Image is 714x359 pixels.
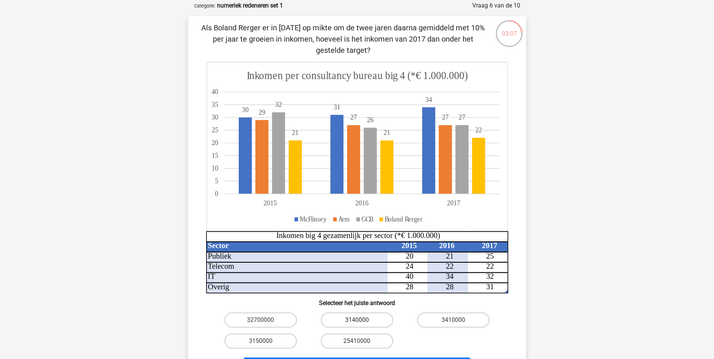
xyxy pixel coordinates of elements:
[225,334,297,349] label: 3150000
[217,2,283,9] strong: numeriek redeneren set 1
[417,313,489,328] label: 3410000
[200,22,486,56] p: Als Boland Rerger er in [DATE] op mikte om de twee jaren daarna gemiddeld met 10% per jaar te gro...
[208,272,215,281] tspan: IT
[200,293,514,307] h6: Selecteer het juiste antwoord
[194,3,216,9] small: Categorie:
[385,215,422,223] tspan: Boland Rerger
[292,129,390,137] tspan: 2121
[439,241,454,250] tspan: 2016
[486,283,494,291] tspan: 31
[215,177,218,185] tspan: 5
[401,241,417,250] tspan: 2015
[211,139,218,147] tspan: 20
[475,126,482,134] tspan: 22
[299,215,327,223] tspan: McFlinsey
[486,252,494,260] tspan: 25
[263,199,460,207] tspan: 201520162017
[321,313,393,328] label: 3140000
[321,334,393,349] label: 25410000
[482,241,497,250] tspan: 2017
[446,262,454,270] tspan: 22
[276,231,440,240] tspan: Inkomen big 4 gezamenlijk per sector (*€ 1.000.000)
[338,215,349,223] tspan: Arm
[275,101,282,109] tspan: 32
[406,252,413,260] tspan: 20
[458,114,465,121] tspan: 27
[486,262,494,270] tspan: 22
[425,96,432,103] tspan: 34
[406,262,413,270] tspan: 24
[361,215,373,223] tspan: GCB
[208,283,229,291] tspan: Overig
[472,1,520,10] div: Vraag 6 van de 10
[486,272,494,281] tspan: 32
[446,283,454,291] tspan: 28
[350,114,448,121] tspan: 2727
[208,262,234,270] tspan: Telecom
[446,272,454,281] tspan: 34
[495,19,523,38] div: 03:07
[334,103,340,111] tspan: 31
[208,241,229,250] tspan: Sector
[211,152,218,160] tspan: 15
[247,69,468,82] tspan: Inkomen per consultancy bureau big 4 (*€ 1.000.000)
[208,252,231,260] tspan: Publiek
[406,272,413,281] tspan: 40
[406,283,413,291] tspan: 28
[211,165,218,172] tspan: 10
[215,190,218,198] tspan: 0
[211,126,218,134] tspan: 25
[259,108,265,116] tspan: 29
[211,101,218,109] tspan: 35
[367,116,374,124] tspan: 26
[446,252,454,260] tspan: 21
[225,313,297,328] label: 32700000
[242,106,248,114] tspan: 30
[211,114,218,121] tspan: 30
[211,88,218,96] tspan: 40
